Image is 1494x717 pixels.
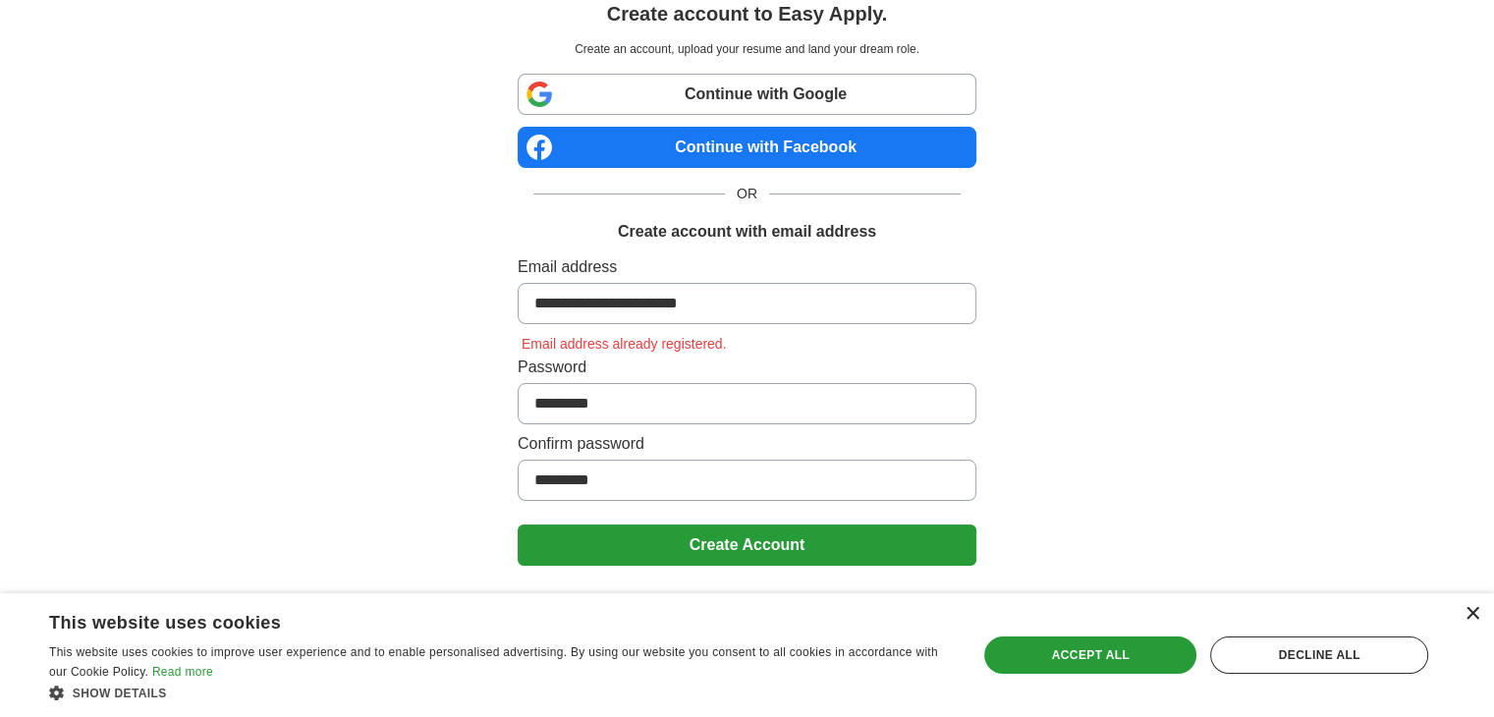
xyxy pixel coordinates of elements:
span: This website uses cookies to improve user experience and to enable personalised advertising. By u... [49,645,938,679]
a: Continue with Google [518,74,976,115]
label: Email address [518,255,976,279]
div: This website uses cookies [49,605,901,634]
a: Continue with Facebook [518,127,976,168]
button: Create Account [518,524,976,566]
a: Read more, opens a new window [152,665,213,679]
div: Show details [49,683,950,702]
p: Create an account, upload your resume and land your dream role. [522,40,972,58]
label: Confirm password [518,432,976,456]
label: Password [518,356,976,379]
div: Accept all [984,636,1196,674]
div: Decline all [1210,636,1428,674]
div: Close [1465,607,1479,622]
span: Email address already registered. [518,336,731,352]
h1: Create account with email address [618,220,876,244]
span: Show details [73,687,167,700]
span: OR [725,184,769,204]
